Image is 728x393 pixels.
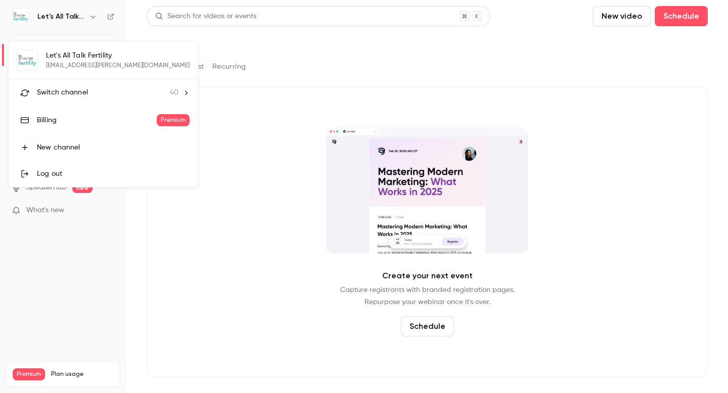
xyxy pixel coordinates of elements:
div: New channel [37,142,190,153]
span: 40 [170,87,178,98]
div: Log out [37,169,190,179]
div: Billing [37,115,157,125]
span: Switch channel [37,87,88,98]
span: Premium [157,114,190,126]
